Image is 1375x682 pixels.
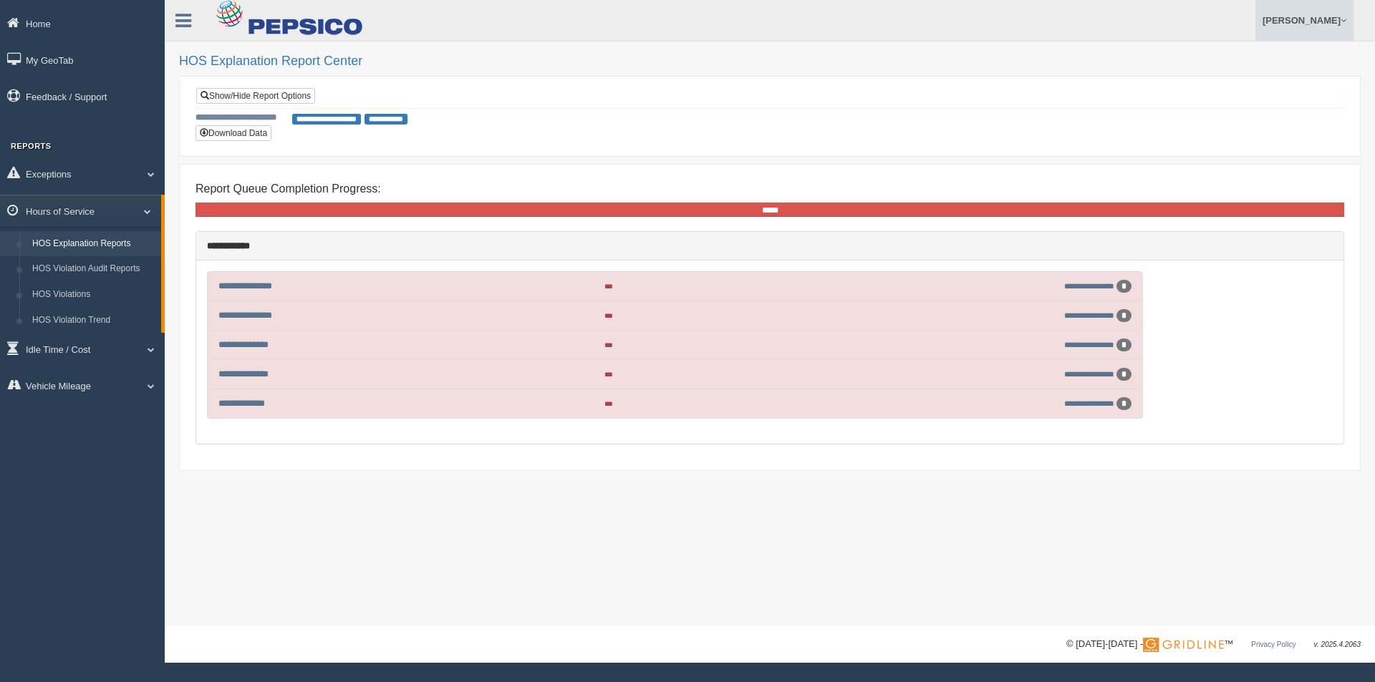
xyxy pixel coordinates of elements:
a: HOS Violations [26,282,161,308]
a: HOS Explanation Reports [26,231,161,257]
a: Privacy Policy [1251,640,1296,648]
a: HOS Violation Audit Reports [26,256,161,282]
h4: Report Queue Completion Progress: [196,182,1344,195]
a: Show/Hide Report Options [196,88,315,104]
h2: HOS Explanation Report Center [179,54,1361,69]
img: Gridline [1143,638,1224,652]
button: Download Data [196,125,271,141]
div: © [DATE]-[DATE] - ™ [1066,637,1361,652]
a: HOS Violation Trend [26,308,161,333]
span: v. 2025.4.2063 [1314,640,1361,648]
